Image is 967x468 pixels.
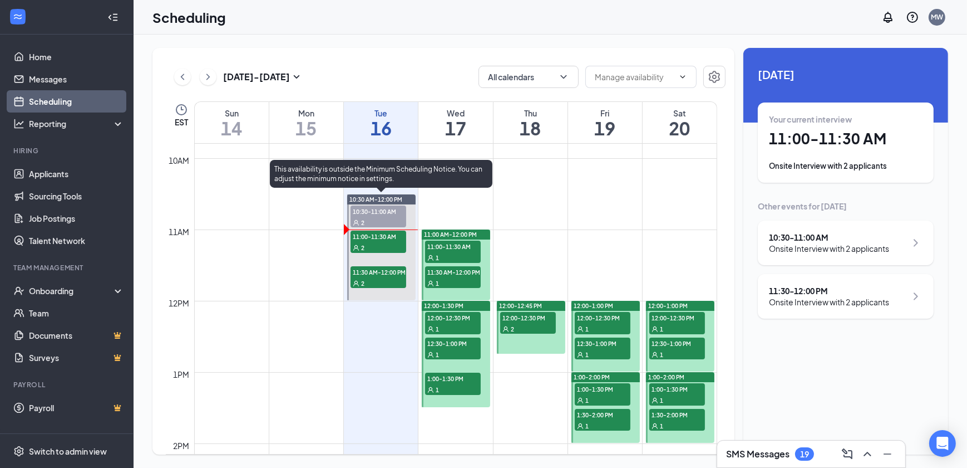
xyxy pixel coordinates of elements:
div: Payroll [13,380,122,389]
h1: 20 [643,119,717,138]
svg: User [652,326,658,333]
svg: User [652,397,658,404]
svg: SmallChevronDown [290,70,303,84]
a: Team [29,302,124,324]
span: 12:00-12:30 PM [425,312,481,323]
svg: UserCheck [13,285,24,296]
a: PayrollCrown [29,397,124,419]
a: September 14, 2025 [195,102,269,143]
span: 2 [361,219,364,227]
div: 11am [167,226,192,238]
span: 12:30-1:00 PM [575,338,630,349]
a: Applicants [29,163,124,185]
a: September 17, 2025 [418,102,492,143]
div: Sat [643,108,717,119]
div: 19 [800,450,809,459]
span: 12:00-1:00 PM [648,302,688,310]
span: 12:00-12:45 PM [499,302,542,310]
span: 1:00-1:30 PM [649,383,705,394]
h1: 17 [418,119,492,138]
div: Hiring [13,146,122,155]
h1: 14 [195,119,269,138]
span: 1:30-2:00 PM [649,409,705,420]
span: 1 [660,422,663,430]
svg: Settings [708,70,721,84]
svg: User [577,352,584,358]
svg: Analysis [13,118,24,129]
span: 1 [436,280,439,287]
div: Onsite Interview with 2 applicants [769,296,889,308]
svg: ChevronRight [909,236,922,250]
span: 1 [585,325,589,333]
button: ChevronLeft [174,69,191,85]
svg: User [353,245,359,251]
svg: ComposeMessage [841,447,854,461]
div: Reporting [29,118,125,129]
svg: ChevronLeft [177,70,188,84]
h1: 18 [494,119,568,138]
svg: User [427,255,434,261]
a: Talent Network [29,230,124,252]
svg: ChevronRight [909,290,922,303]
svg: Settings [13,446,24,457]
div: Fri [568,108,642,119]
a: Messages [29,68,124,90]
svg: ChevronUp [861,447,874,461]
span: 12:00-1:30 PM [424,302,463,310]
span: 1 [660,325,663,333]
button: Minimize [879,445,896,463]
span: 11:30 AM-12:00 PM [425,266,481,277]
span: [DATE] [758,66,934,83]
a: SurveysCrown [29,347,124,369]
a: Home [29,46,124,68]
h1: 15 [269,119,343,138]
svg: Minimize [881,447,894,461]
span: 2 [361,244,364,252]
svg: QuestionInfo [906,11,919,24]
svg: User [427,387,434,393]
div: MW [931,12,943,22]
span: 11:00 AM-12:00 PM [424,231,477,238]
h3: SMS Messages [726,448,790,460]
div: Open Intercom Messenger [929,430,956,457]
div: 2pm [171,440,192,452]
svg: User [427,326,434,333]
svg: User [577,397,584,404]
span: 1:00-2:00 PM [648,373,684,381]
div: Switch to admin view [29,446,107,457]
span: 12:00-1:00 PM [574,302,613,310]
a: September 16, 2025 [344,102,418,143]
span: 11:00-11:30 AM [425,241,481,252]
span: 10:30 AM-12:00 PM [349,196,402,203]
a: Job Postings [29,207,124,230]
svg: ChevronDown [678,72,687,81]
h1: 11:00 - 11:30 AM [769,129,922,148]
span: 1:30-2:00 PM [575,409,630,420]
span: 1 [436,325,439,333]
a: September 19, 2025 [568,102,642,143]
span: 1 [585,397,589,404]
button: All calendarsChevronDown [478,66,579,88]
span: 1:00-1:30 PM [575,383,630,394]
div: Wed [418,108,492,119]
span: 1:00-1:30 PM [425,373,481,384]
div: Other events for [DATE] [758,201,934,212]
div: Tue [344,108,418,119]
svg: User [502,326,509,333]
span: 2 [361,280,364,287]
span: 10:30-11:00 AM [351,206,406,217]
span: 1 [660,397,663,404]
svg: ChevronRight [203,70,214,84]
span: 1 [585,422,589,430]
a: September 20, 2025 [643,102,717,143]
button: ChevronRight [200,69,216,85]
a: DocumentsCrown [29,324,124,347]
div: Onsite Interview with 2 applicants [769,160,922,172]
div: Sun [195,108,269,119]
span: 12:00-12:30 PM [500,312,556,323]
span: 12:00-12:30 PM [575,312,630,323]
div: Onboarding [29,285,115,296]
button: ChevronUp [859,445,876,463]
span: 12:00-12:30 PM [649,312,705,323]
svg: User [353,280,359,287]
